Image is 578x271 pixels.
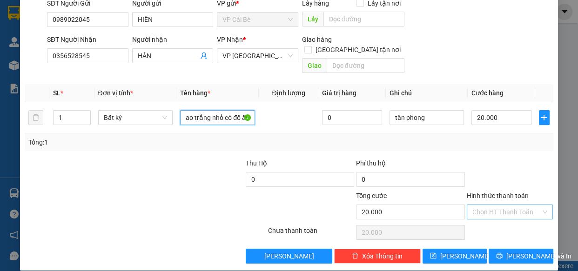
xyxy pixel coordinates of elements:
[506,251,571,261] span: [PERSON_NAME] và In
[423,249,487,264] button: save[PERSON_NAME]
[246,159,267,167] span: Thu Hộ
[28,110,43,125] button: delete
[440,251,490,261] span: [PERSON_NAME]
[180,89,210,97] span: Tên hàng
[356,158,464,172] div: Phí thu hộ
[132,34,214,45] div: Người nhận
[98,89,133,97] span: Đơn vị tính
[180,110,255,125] input: VD: Bàn, Ghế
[47,34,128,45] div: SĐT Người Nhận
[222,13,293,26] span: VP Cái Bè
[390,110,464,125] input: Ghi Chú
[362,251,403,261] span: Xóa Thông tin
[272,89,305,97] span: Định lượng
[104,111,168,125] span: Bất kỳ
[222,49,293,63] span: VP Sài Gòn
[539,110,550,125] button: plus
[302,36,332,43] span: Giao hàng
[467,192,529,199] label: Hình thức thanh toán
[489,249,553,264] button: printer[PERSON_NAME] và In
[246,249,332,264] button: [PERSON_NAME]
[386,84,468,102] th: Ghi chú
[200,52,208,59] span: user-add
[217,36,243,43] span: VP Nhận
[322,110,382,125] input: 0
[356,192,387,199] span: Tổng cước
[430,252,437,260] span: save
[322,89,356,97] span: Giá trị hàng
[327,58,404,73] input: Dọc đường
[312,45,404,55] span: [GEOGRAPHIC_DATA] tận nơi
[264,251,314,261] span: [PERSON_NAME]
[302,12,323,26] span: Lấy
[267,225,356,242] div: Chưa thanh toán
[334,249,421,264] button: deleteXóa Thông tin
[539,114,549,121] span: plus
[302,58,327,73] span: Giao
[53,89,60,97] span: SL
[352,252,358,260] span: delete
[28,137,224,147] div: Tổng: 1
[496,252,503,260] span: printer
[323,12,404,26] input: Dọc đường
[471,89,504,97] span: Cước hàng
